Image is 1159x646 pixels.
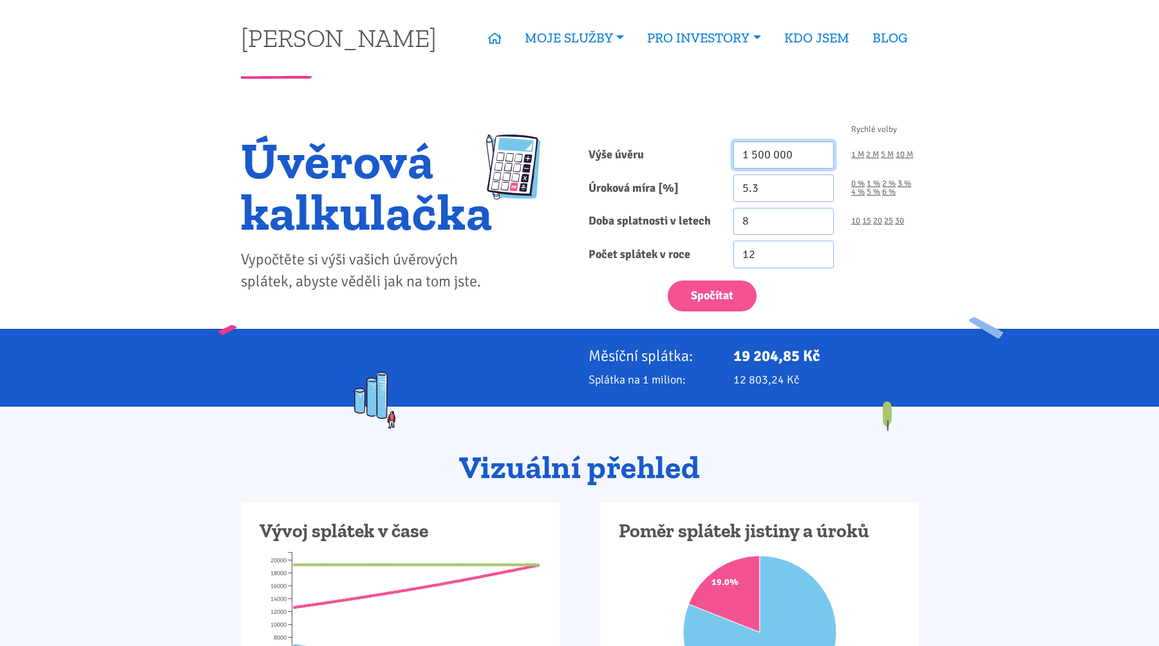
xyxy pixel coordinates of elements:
a: 5 % [867,188,880,196]
p: 12 803,24 Kč [733,371,919,389]
a: 3 % [898,180,911,188]
a: 25 [884,217,893,225]
a: 10 M [896,151,913,159]
a: 1 M [851,151,864,159]
p: Vypočtěte si výši vašich úvěrových splátek, abyste věděli jak na tom jste. [241,249,493,293]
a: 1 % [867,180,880,188]
tspan: 20000 [270,557,286,564]
tspan: 16000 [270,582,286,590]
label: Úroková míra [%] [579,174,724,202]
a: MOJE SLUŽBY [513,23,636,53]
a: 10 [851,217,860,225]
a: KDO JSEM [773,23,861,53]
h3: Poměr splátek jistiny a úroků [619,519,900,544]
tspan: 18000 [270,569,286,577]
h3: Vývoj splátek v čase [259,519,541,544]
a: PRO INVESTORY [636,23,772,53]
h2: Vizuální přehled [241,450,919,485]
a: 20 [873,217,882,225]
tspan: 12000 [270,608,286,616]
p: Splátka na 1 milion: [589,371,716,389]
span: Rychlé volby [851,125,897,134]
a: 15 [862,217,871,225]
tspan: 10000 [270,621,286,629]
a: 0 % [851,180,865,188]
button: Spočítat [668,281,757,312]
label: Výše úvěru [579,142,724,169]
a: 4 % [851,188,865,196]
p: Měsíční splátka: [589,347,716,365]
a: [PERSON_NAME] [241,25,437,50]
tspan: 14000 [270,595,286,603]
a: BLOG [861,23,919,53]
tspan: 8000 [273,634,286,641]
label: Počet splátek v roce [579,241,724,268]
a: 30 [895,217,904,225]
h1: Úvěrová kalkulačka [241,134,493,237]
a: 5 M [881,151,894,159]
a: 2 % [882,180,896,188]
label: Doba splatnosti v letech [579,208,724,235]
a: 2 M [866,151,879,159]
p: 19 204,85 Kč [733,347,919,365]
a: 6 % [882,188,896,196]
